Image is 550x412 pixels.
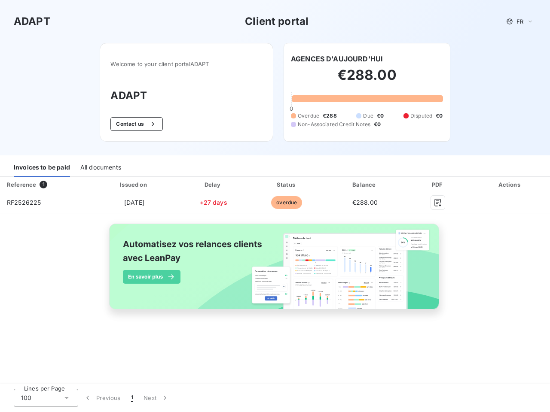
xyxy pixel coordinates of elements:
[200,199,227,206] span: +27 days
[124,199,144,206] span: [DATE]
[326,180,404,189] div: Balance
[138,389,174,407] button: Next
[298,112,319,120] span: Overdue
[377,112,384,120] span: €0
[78,389,126,407] button: Previous
[291,67,443,92] h2: €288.00
[374,121,381,128] span: €0
[407,180,468,189] div: PDF
[7,199,41,206] span: RF2526225
[323,112,337,120] span: €288
[131,394,133,402] span: 1
[290,105,293,112] span: 0
[472,180,548,189] div: Actions
[298,121,370,128] span: Non-Associated Credit Notes
[436,112,443,120] span: €0
[110,88,263,103] h3: ADAPT
[101,218,449,324] img: banner
[21,394,31,402] span: 100
[516,18,523,25] span: FR
[14,14,50,29] h3: ADAPT
[93,180,176,189] div: Issued on
[110,61,263,67] span: Welcome to your client portal ADAPT
[271,196,302,209] span: overdue
[80,159,121,177] div: All documents
[126,389,138,407] button: 1
[179,180,247,189] div: Delay
[352,199,378,206] span: €288.00
[7,181,36,188] div: Reference
[245,14,309,29] h3: Client portal
[291,54,383,64] h6: AGENCES D'AUJOURD'HUI
[363,112,373,120] span: Due
[40,181,47,188] span: 1
[14,159,70,177] div: Invoices to be paid
[410,112,432,120] span: Disputed
[110,117,162,131] button: Contact us
[251,180,322,189] div: Status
